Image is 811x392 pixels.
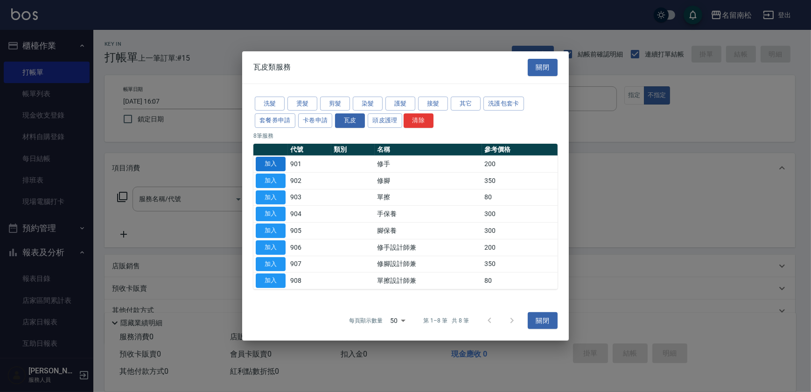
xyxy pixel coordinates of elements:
td: 單擦設計師兼 [375,273,482,289]
div: 50 [386,308,409,333]
p: 每頁顯示數量 [349,316,383,325]
th: 參考價格 [482,144,558,156]
td: 修手設計師兼 [375,239,482,256]
td: 903 [288,189,331,206]
td: 350 [482,172,558,189]
td: 905 [288,222,331,239]
td: 修手 [375,155,482,172]
button: 套餐券申請 [255,113,295,128]
button: 加入 [256,174,286,188]
button: 洗髮 [255,96,285,111]
td: 80 [482,189,558,206]
td: 350 [482,256,558,273]
p: 8 筆服務 [253,132,558,140]
td: 修腳設計師兼 [375,256,482,273]
button: 加入 [256,157,286,171]
td: 300 [482,222,558,239]
button: 瓦皮 [335,113,365,128]
button: 加入 [256,224,286,238]
td: 修腳 [375,172,482,189]
td: 908 [288,273,331,289]
button: 關閉 [528,59,558,76]
button: 剪髮 [320,96,350,111]
button: 其它 [451,96,481,111]
button: 接髮 [418,96,448,111]
td: 901 [288,155,331,172]
button: 清除 [404,113,433,128]
button: 燙髮 [287,96,317,111]
button: 染髮 [353,96,383,111]
td: 80 [482,273,558,289]
td: 300 [482,206,558,223]
td: 200 [482,155,558,172]
button: 關閉 [528,312,558,329]
td: 906 [288,239,331,256]
th: 名稱 [375,144,482,156]
button: 加入 [256,207,286,221]
button: 卡卷申請 [298,113,333,128]
td: 單擦 [375,189,482,206]
button: 頭皮護理 [368,113,402,128]
td: 腳保養 [375,222,482,239]
button: 洗護包套卡 [483,96,524,111]
button: 加入 [256,257,286,271]
span: 瓦皮類服務 [253,63,291,72]
td: 200 [482,239,558,256]
th: 類別 [331,144,375,156]
button: 加入 [256,273,286,288]
td: 904 [288,206,331,223]
td: 手保養 [375,206,482,223]
th: 代號 [288,144,331,156]
button: 護髮 [385,96,415,111]
button: 加入 [256,240,286,255]
p: 第 1–8 筆 共 8 筆 [424,316,469,325]
button: 加入 [256,190,286,204]
td: 907 [288,256,331,273]
td: 902 [288,172,331,189]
